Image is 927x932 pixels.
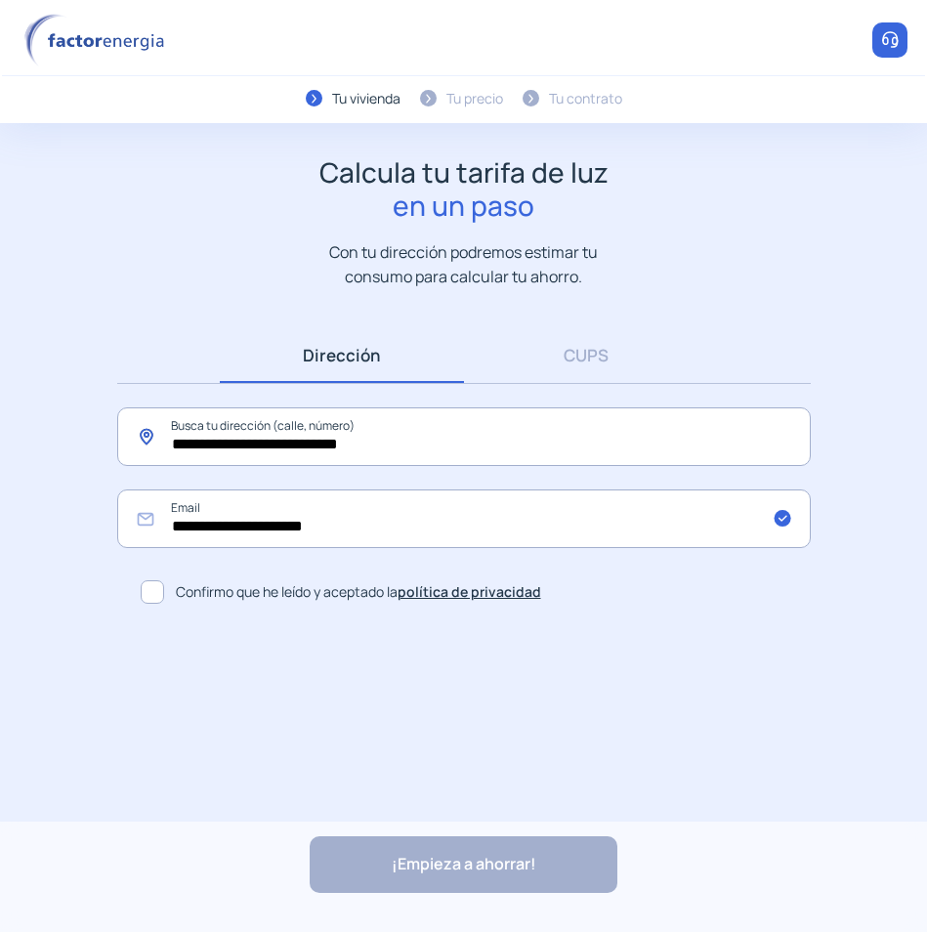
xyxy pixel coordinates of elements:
[176,581,541,603] span: Confirmo que he leído y aceptado la
[398,582,541,601] a: política de privacidad
[446,88,503,109] div: Tu precio
[319,156,609,222] h1: Calcula tu tarifa de luz
[464,327,708,383] a: CUPS
[310,240,617,288] p: Con tu dirección podremos estimar tu consumo para calcular tu ahorro.
[319,190,609,223] span: en un paso
[332,88,400,109] div: Tu vivienda
[549,88,622,109] div: Tu contrato
[880,30,900,50] img: llamar
[20,14,176,67] img: logo factor
[220,327,464,383] a: Dirección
